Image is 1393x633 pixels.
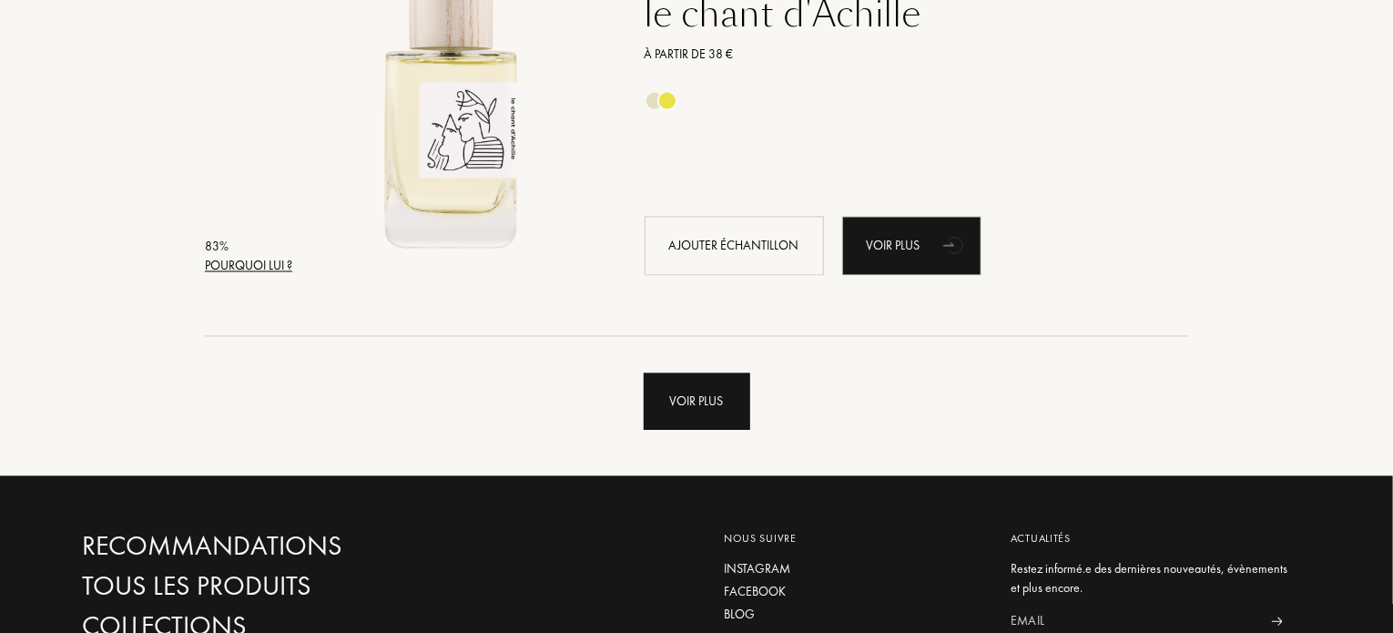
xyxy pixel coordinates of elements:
div: Actualités [1011,531,1297,547]
a: À partir de 38 € [631,45,1162,64]
a: Blog [724,606,983,625]
div: Voir plus [842,217,981,276]
div: Restez informé.e des dernières nouveautés, évènements et plus encore. [1011,560,1297,598]
a: Recommandations [82,531,473,563]
div: Voir plus [644,373,750,431]
div: Pourquoi lui ? [205,257,292,276]
a: Voir plusanimation [842,217,981,276]
div: 83 % [205,238,292,257]
img: news_send.svg [1271,618,1283,627]
a: Tous les produits [82,571,473,603]
div: Ajouter échantillon [645,217,824,276]
a: Instagram [724,560,983,579]
div: Nous suivre [724,531,983,547]
div: animation [937,227,973,263]
a: Facebook [724,583,983,602]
